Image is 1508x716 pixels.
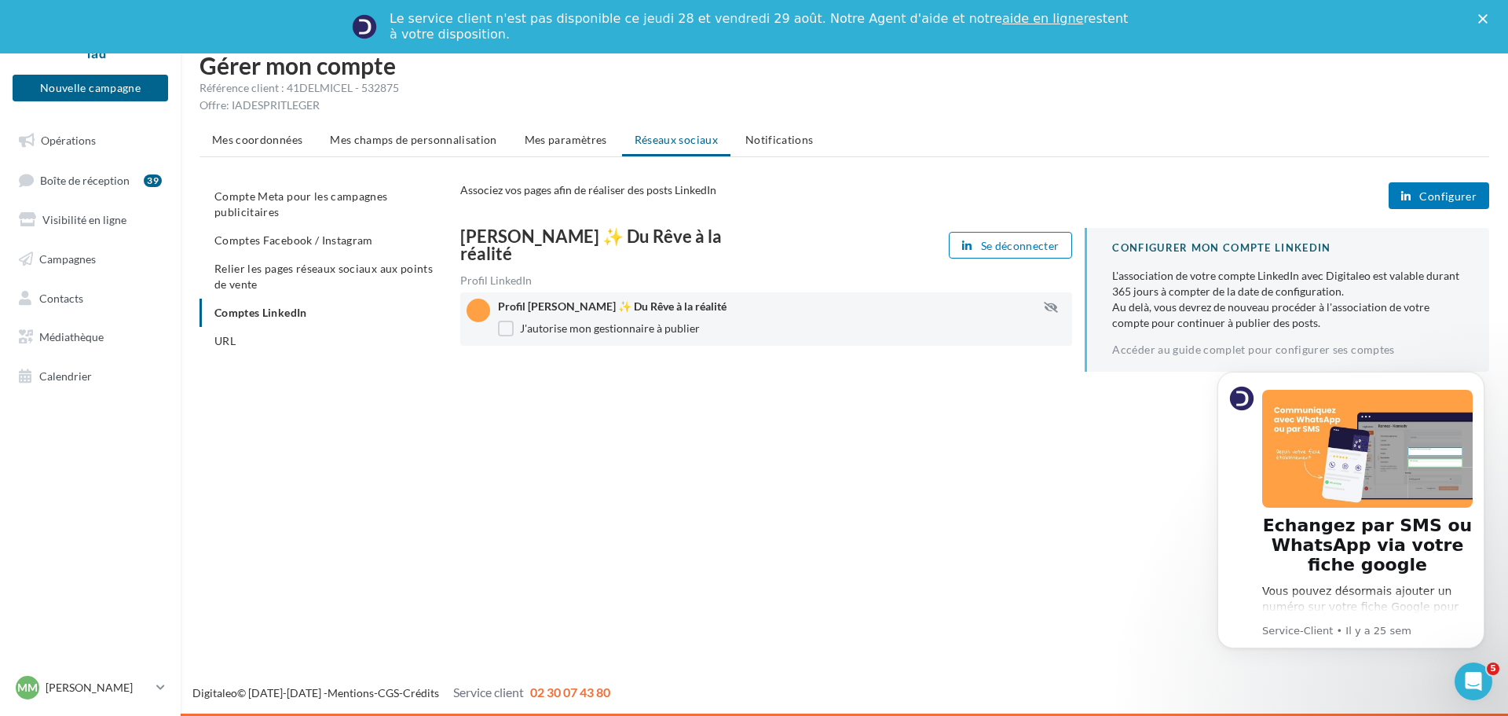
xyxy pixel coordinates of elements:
a: Visibilité en ligne [9,204,171,237]
div: Profil LinkedIn [460,275,1073,286]
a: Médiathèque [9,321,171,354]
span: Mes champs de personnalisation [330,133,497,146]
span: Visibilité en ligne [42,213,126,226]
span: Contacts [39,291,83,304]
div: Offre: IADESPRITLEGER [199,97,1489,113]
div: [PERSON_NAME] ✨ Du Rêve à la réalité [460,228,760,263]
span: Notifications [745,133,814,146]
span: Compte Meta pour les campagnes publicitaires [214,189,388,218]
span: Comptes Facebook / Instagram [214,233,373,247]
iframe: Intercom notifications message [1194,348,1508,674]
div: 39 [144,174,162,187]
button: Configurer [1389,182,1489,209]
a: Calendrier [9,360,171,393]
a: Digitaleo [192,686,237,699]
label: J'autorise mon gestionnaire à publier [498,321,700,336]
a: CGS [378,686,399,699]
img: Profile image for Service-Client [352,14,377,39]
p: [PERSON_NAME] [46,680,150,696]
span: Configurer [1419,190,1477,203]
div: Référence client : 41DELMICEL - 532875 [199,80,1489,96]
div: Fermer [1478,14,1494,24]
span: Opérations [41,134,96,147]
div: L'association de votre compte LinkedIn avec Digitaleo est valable durant 365 jours à compter de l... [1112,268,1464,331]
a: Campagnes [9,243,171,276]
span: MM [17,680,38,696]
div: Vous pouvez désormais ajouter un numéro sur votre fiche Google pour recevoir des messages via SMS... [68,236,279,343]
button: Se déconnecter [949,232,1073,259]
a: aide en ligne [1002,11,1083,26]
span: Service client [453,685,524,699]
a: Contacts [9,282,171,315]
span: Se déconnecter [981,240,1060,252]
a: MM [PERSON_NAME] [13,673,168,703]
div: CONFIGURER MON COMPTE LINKEDIN [1112,241,1464,255]
a: Boîte de réception39 [9,163,171,197]
a: Mentions [328,686,374,699]
div: Le service client n'est pas disponible ce jeudi 28 et vendredi 29 août. Notre Agent d'aide et not... [390,11,1131,42]
button: Nouvelle campagne [13,75,168,101]
span: 02 30 07 43 80 [530,685,610,699]
span: Campagnes [39,252,96,266]
a: Accéder au guide complet pour configurer ses comptes [1112,343,1394,356]
span: Profil [PERSON_NAME] ✨ Du Rêve à la réalité [498,299,727,313]
iframe: Intercom live chat [1455,663,1492,700]
h1: Gérer mon compte [199,53,1489,77]
span: 5 [1487,663,1499,675]
span: Médiathèque [39,330,104,343]
span: URL [214,334,236,347]
a: Crédits [403,686,439,699]
a: Opérations [9,124,171,157]
span: Calendrier [39,369,92,383]
span: © [DATE]-[DATE] - - - [192,686,610,699]
span: Relier les pages réseaux sociaux aux points de vente [214,262,433,291]
span: Associez vos pages afin de réaliser des posts LinkedIn [460,183,716,196]
span: Mes paramètres [525,133,607,146]
span: Mes coordonnées [212,133,302,146]
span: Boîte de réception [40,173,130,186]
p: Message from Service-Client, sent Il y a 25 sem [68,276,279,290]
